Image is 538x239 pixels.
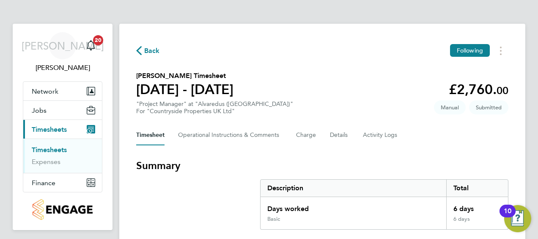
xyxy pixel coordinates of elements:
[261,197,446,216] div: Days worked
[32,146,67,154] a: Timesheets
[497,84,508,97] span: 00
[32,87,58,95] span: Network
[469,100,508,114] span: This timesheet is Submitted.
[446,180,508,197] div: Total
[33,199,92,220] img: countryside-properties-logo-retina.png
[446,216,508,229] div: 6 days
[136,45,160,56] button: Back
[23,82,102,100] button: Network
[504,211,511,222] div: 10
[23,32,102,73] a: [PERSON_NAME][PERSON_NAME]
[93,35,103,45] span: 20
[144,46,160,56] span: Back
[23,63,102,73] span: James Archer
[450,44,490,57] button: Following
[446,197,508,216] div: 6 days
[32,179,55,187] span: Finance
[32,158,60,166] a: Expenses
[178,125,283,145] button: Operational Instructions & Comments
[23,173,102,192] button: Finance
[457,47,483,54] span: Following
[363,125,398,145] button: Activity Logs
[296,125,316,145] button: Charge
[261,180,446,197] div: Description
[23,120,102,139] button: Timesheets
[330,125,349,145] button: Details
[267,216,280,222] div: Basic
[136,81,233,98] h1: [DATE] - [DATE]
[136,159,508,172] h3: Summary
[504,205,531,232] button: Open Resource Center, 10 new notifications
[493,44,508,57] button: Timesheets Menu
[136,100,293,115] div: "Project Manager" at "Alvaredus ([GEOGRAPHIC_DATA])"
[32,125,67,133] span: Timesheets
[136,125,165,145] button: Timesheet
[136,71,233,81] h2: [PERSON_NAME] Timesheet
[23,199,102,220] a: Go to home page
[13,24,113,230] nav: Main navigation
[449,81,508,97] app-decimal: £2,760.
[32,106,47,114] span: Jobs
[260,179,508,230] div: Summary
[82,32,99,59] a: 20
[434,100,466,114] span: This timesheet was manually created.
[23,139,102,173] div: Timesheets
[136,108,293,115] div: For "Countryside Properties UK Ltd"
[23,101,102,119] button: Jobs
[22,40,104,51] span: [PERSON_NAME]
